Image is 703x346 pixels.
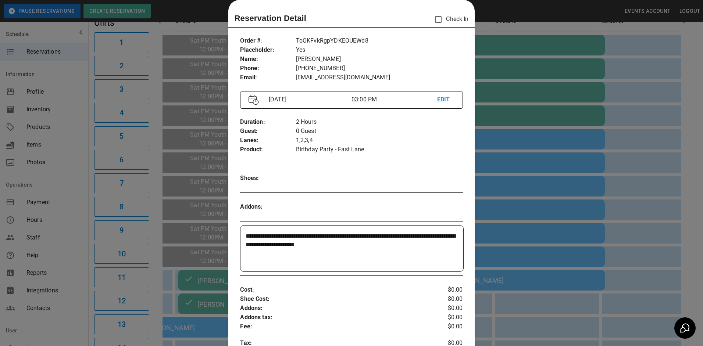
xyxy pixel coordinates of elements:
[240,295,425,304] p: Shoe Cost :
[240,64,296,73] p: Phone :
[240,174,296,183] p: Shoes :
[431,12,468,27] p: Check In
[296,73,463,82] p: [EMAIL_ADDRESS][DOMAIN_NAME]
[240,136,296,145] p: Lanes :
[296,55,463,64] p: [PERSON_NAME]
[240,118,296,127] p: Duration :
[234,12,306,24] p: Reservation Detail
[296,46,463,55] p: Yes
[426,285,463,295] p: $0.00
[240,285,425,295] p: Cost :
[296,118,463,127] p: 2 Hours
[240,304,425,313] p: Addons :
[296,36,463,46] p: ToOKFvkRgpYDKEOUEWd8
[437,95,454,104] p: EDIT
[240,202,296,212] p: Addons :
[240,145,296,154] p: Product :
[240,46,296,55] p: Placeholder :
[296,136,463,145] p: 1,2,3,4
[296,145,463,154] p: Birthday Party - Fast Lane
[240,36,296,46] p: Order # :
[296,64,463,73] p: [PHONE_NUMBER]
[240,313,425,322] p: Addons tax :
[426,304,463,313] p: $0.00
[426,313,463,322] p: $0.00
[240,55,296,64] p: Name :
[266,95,351,104] p: [DATE]
[240,73,296,82] p: Email :
[426,322,463,331] p: $0.00
[249,95,259,105] img: Vector
[351,95,437,104] p: 03:00 PM
[240,322,425,331] p: Fee :
[240,127,296,136] p: Guest :
[296,127,463,136] p: 0 Guest
[426,295,463,304] p: $0.00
